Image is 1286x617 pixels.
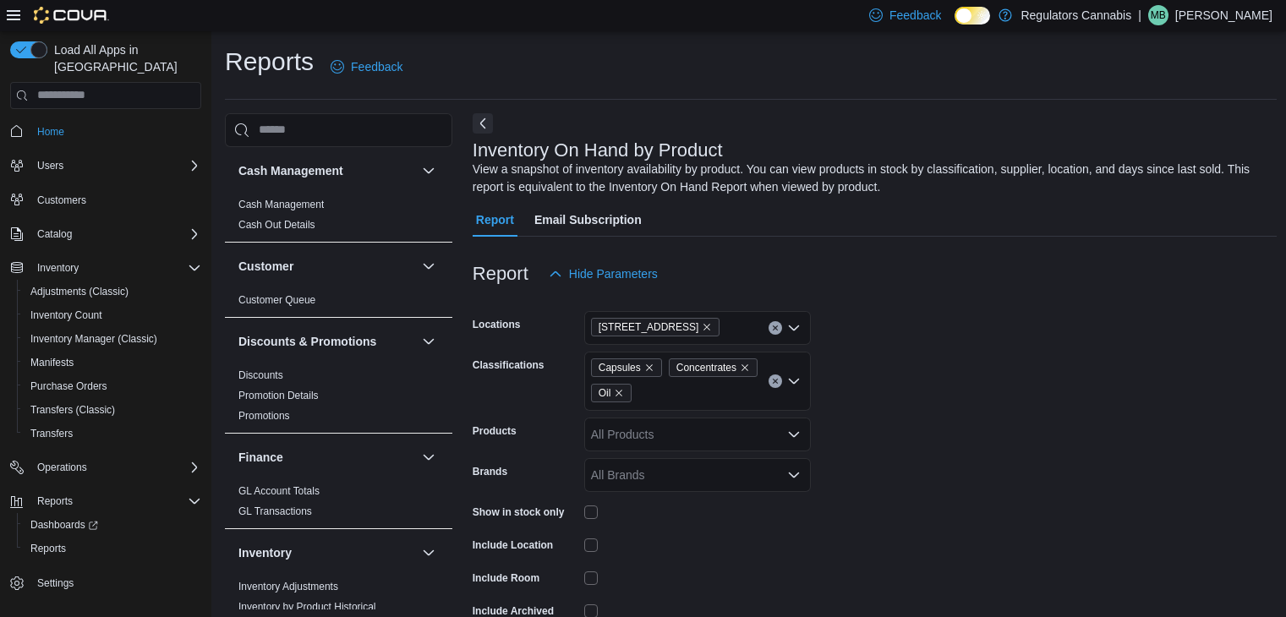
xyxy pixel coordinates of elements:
[30,258,201,278] span: Inventory
[30,224,201,244] span: Catalog
[419,447,439,467] button: Finance
[238,162,415,179] button: Cash Management
[30,491,201,511] span: Reports
[1138,5,1141,25] p: |
[238,199,324,210] a: Cash Management
[238,505,312,518] span: GL Transactions
[238,505,312,517] a: GL Transactions
[238,198,324,211] span: Cash Management
[473,571,539,585] label: Include Room
[37,159,63,172] span: Users
[225,481,452,528] div: Finance
[17,513,208,537] a: Dashboards
[238,580,338,593] span: Inventory Adjustments
[787,428,801,441] button: Open list of options
[24,515,201,535] span: Dashboards
[30,122,71,142] a: Home
[787,374,801,388] button: Open list of options
[3,154,208,177] button: Users
[47,41,201,75] span: Load All Apps in [GEOGRAPHIC_DATA]
[30,224,79,244] button: Catalog
[476,203,514,237] span: Report
[238,294,315,306] a: Customer Queue
[30,457,94,478] button: Operations
[24,400,122,420] a: Transfers (Classic)
[30,457,201,478] span: Operations
[3,119,208,144] button: Home
[37,125,64,139] span: Home
[24,305,201,325] span: Inventory Count
[24,329,201,349] span: Inventory Manager (Classic)
[24,538,73,559] a: Reports
[473,424,517,438] label: Products
[30,156,201,176] span: Users
[3,489,208,513] button: Reports
[17,398,208,422] button: Transfers (Classic)
[17,422,208,445] button: Transfers
[24,329,164,349] a: Inventory Manager (Classic)
[534,203,642,237] span: Email Subscription
[37,227,72,241] span: Catalog
[419,331,439,352] button: Discounts & Promotions
[569,265,658,282] span: Hide Parameters
[769,321,782,335] button: Clear input
[238,449,283,466] h3: Finance
[30,308,102,322] span: Inventory Count
[1151,5,1166,25] span: MB
[889,7,941,24] span: Feedback
[30,189,201,210] span: Customers
[238,293,315,307] span: Customer Queue
[787,321,801,335] button: Open list of options
[238,219,315,231] a: Cash Out Details
[238,389,319,402] span: Promotion Details
[37,194,86,207] span: Customers
[30,573,80,593] a: Settings
[30,572,201,593] span: Settings
[473,161,1269,196] div: View a snapshot of inventory availability by product. You can view products in stock by classific...
[30,332,157,346] span: Inventory Manager (Classic)
[473,358,544,372] label: Classifications
[238,369,283,382] span: Discounts
[591,384,632,402] span: Oil
[30,121,201,142] span: Home
[37,461,87,474] span: Operations
[238,162,343,179] h3: Cash Management
[24,538,201,559] span: Reports
[599,319,699,336] span: [STREET_ADDRESS]
[24,281,201,302] span: Adjustments (Classic)
[3,571,208,595] button: Settings
[238,544,415,561] button: Inventory
[238,449,415,466] button: Finance
[24,423,201,444] span: Transfers
[30,258,85,278] button: Inventory
[17,374,208,398] button: Purchase Orders
[30,403,115,417] span: Transfers (Classic)
[238,218,315,232] span: Cash Out Details
[1175,5,1272,25] p: [PERSON_NAME]
[30,491,79,511] button: Reports
[24,376,114,396] a: Purchase Orders
[473,538,553,552] label: Include Location
[702,322,712,332] button: Remove 8486 Wyandotte St E from selection in this group
[238,390,319,401] a: Promotion Details
[614,388,624,398] button: Remove Oil from selection in this group
[238,333,376,350] h3: Discounts & Promotions
[740,363,750,373] button: Remove Concentrates from selection in this group
[17,327,208,351] button: Inventory Manager (Classic)
[3,256,208,280] button: Inventory
[225,365,452,433] div: Discounts & Promotions
[769,374,782,388] button: Clear input
[30,190,93,210] a: Customers
[591,358,662,377] span: Capsules
[37,261,79,275] span: Inventory
[473,140,723,161] h3: Inventory On Hand by Product
[238,601,376,613] a: Inventory by Product Historical
[30,285,129,298] span: Adjustments (Classic)
[17,280,208,303] button: Adjustments (Classic)
[473,264,528,284] h3: Report
[3,222,208,246] button: Catalog
[351,58,402,75] span: Feedback
[238,600,376,614] span: Inventory by Product Historical
[34,7,109,24] img: Cova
